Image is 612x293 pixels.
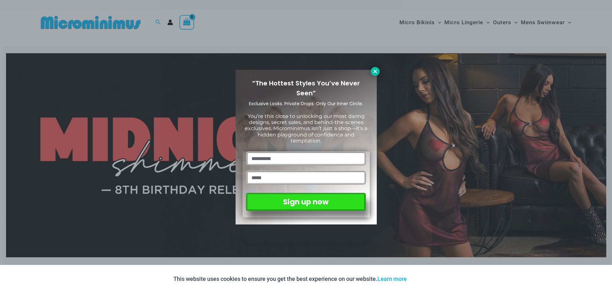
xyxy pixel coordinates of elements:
button: Accept [412,271,439,287]
button: Close [371,67,380,76]
a: Learn more [377,275,407,282]
span: “The Hottest Styles You’ve Never Seen” [252,79,360,98]
span: You’re this close to unlocking our most daring designs, secret sales, and behind-the-scenes exclu... [245,113,367,144]
span: Exclusive Looks. Private Drops. Only Our Inner Circle. [249,100,363,107]
button: Sign up now [246,193,366,211]
p: This website uses cookies to ensure you get the best experience on our website. [173,274,407,284]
